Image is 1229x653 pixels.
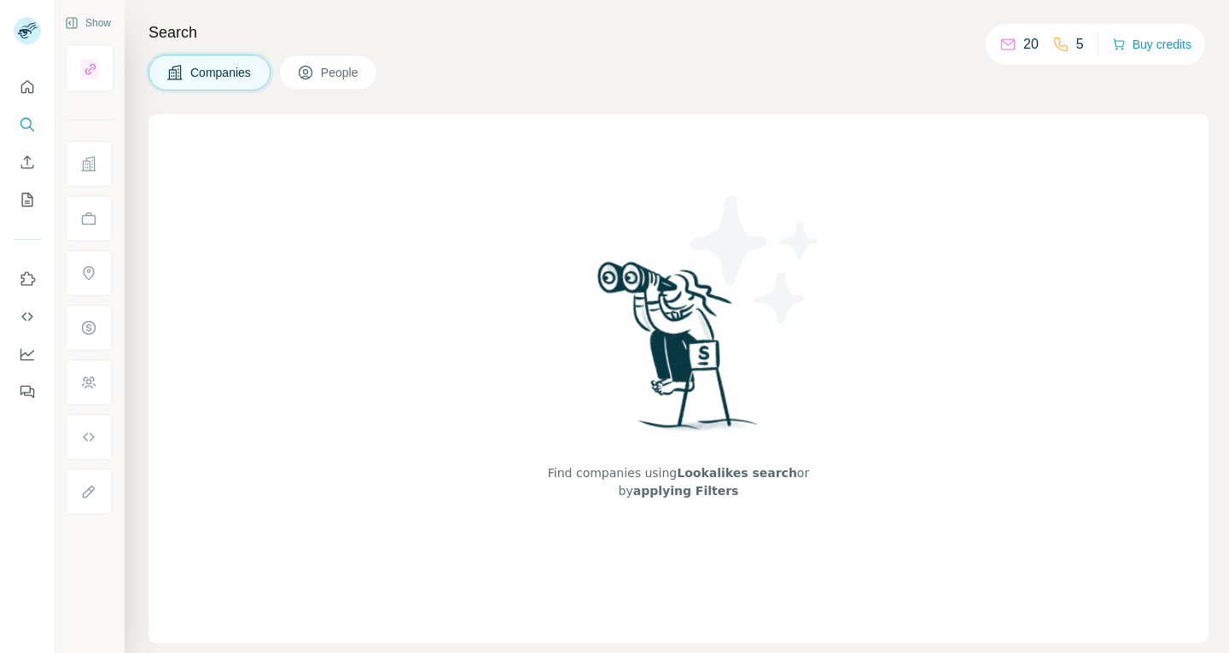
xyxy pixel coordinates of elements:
[14,109,41,140] button: Search
[14,264,41,294] button: Use Surfe on LinkedIn
[14,147,41,178] button: Enrich CSV
[190,64,253,81] span: Companies
[633,484,739,498] span: applying Filters
[677,466,797,480] span: Lookalikes search
[14,301,41,332] button: Use Surfe API
[1112,32,1191,56] button: Buy credits
[542,464,816,500] span: Find companies using or by
[590,257,767,447] img: Surfe Illustration - Woman searching with binoculars
[53,10,123,36] button: Show
[14,376,41,407] button: Feedback
[1023,34,1039,55] p: 20
[14,72,41,102] button: Quick start
[14,184,41,215] button: My lists
[149,20,1209,44] h4: Search
[1076,34,1084,55] p: 5
[321,64,360,81] span: People
[679,183,832,336] img: Surfe Illustration - Stars
[14,339,41,370] button: Dashboard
